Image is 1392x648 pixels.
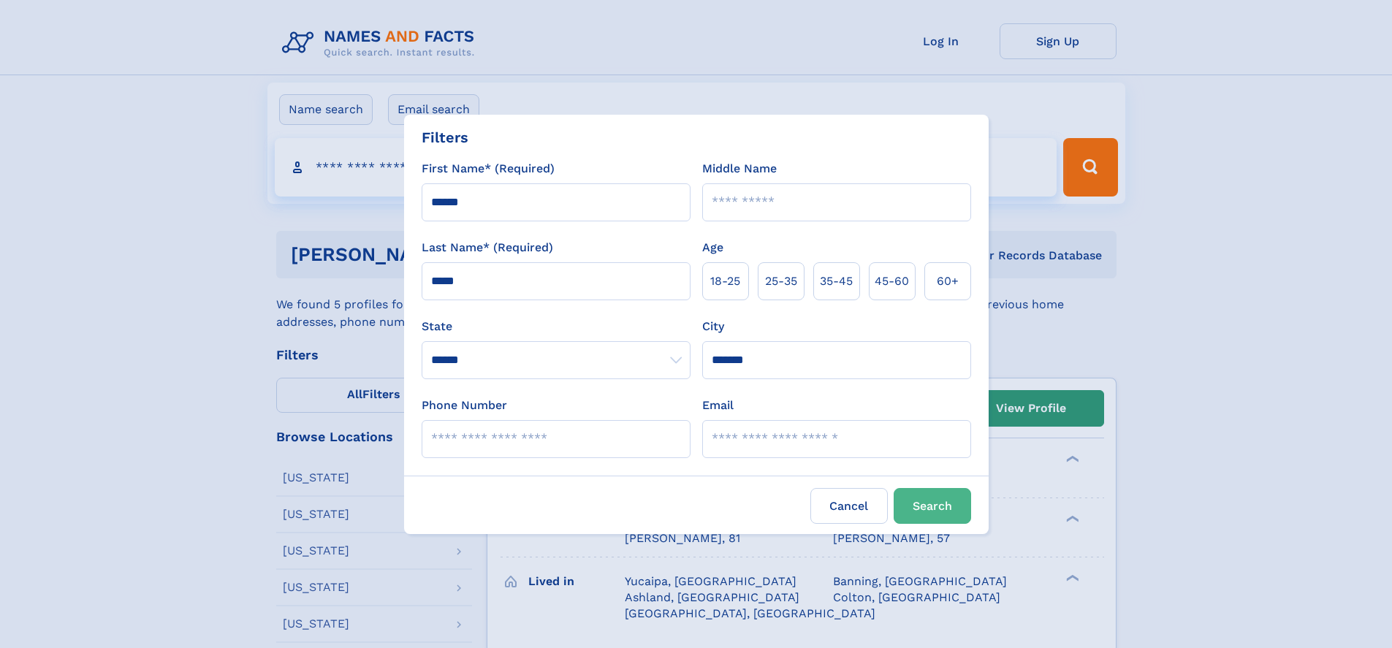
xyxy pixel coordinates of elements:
label: Phone Number [422,397,507,414]
label: First Name* (Required) [422,160,555,178]
span: 18‑25 [710,272,740,290]
button: Search [894,488,971,524]
label: Middle Name [702,160,777,178]
div: Filters [422,126,468,148]
span: 25‑35 [765,272,797,290]
span: 35‑45 [820,272,853,290]
label: Age [702,239,723,256]
label: Cancel [810,488,888,524]
label: Email [702,397,734,414]
span: 60+ [937,272,959,290]
label: State [422,318,691,335]
label: City [702,318,724,335]
label: Last Name* (Required) [422,239,553,256]
span: 45‑60 [875,272,909,290]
